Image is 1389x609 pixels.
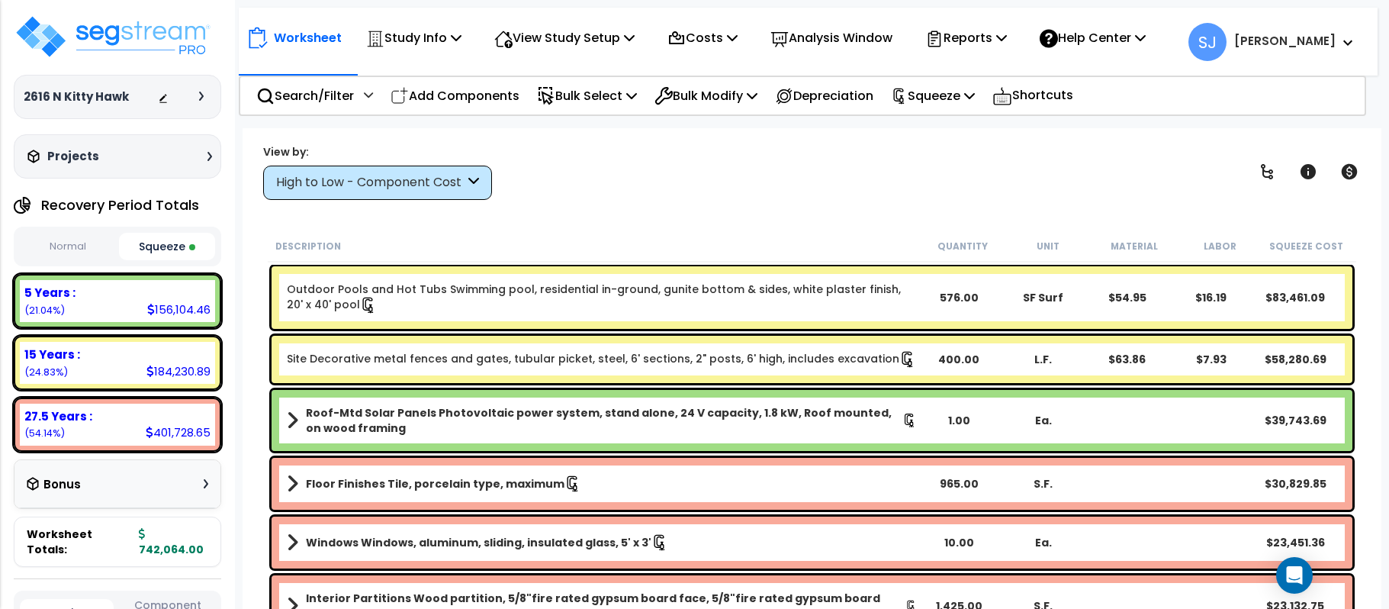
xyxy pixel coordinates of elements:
img: logo_pro_r.png [14,14,212,60]
p: Analysis Window [770,27,892,48]
small: Description [275,240,341,253]
small: Material [1111,240,1158,253]
p: View Study Setup [494,27,635,48]
b: 742,064.00 [139,527,204,557]
div: 965.00 [917,476,1001,491]
div: Shortcuts [984,77,1082,114]
p: Help Center [1040,27,1146,48]
div: $16.19 [1169,290,1253,305]
div: 10.00 [917,535,1001,550]
div: $23,451.36 [1253,535,1337,550]
div: Ea. [1002,413,1085,428]
small: Unit [1037,240,1059,253]
b: Windows Windows, aluminum, sliding, insulated glass, 5' x 3' [306,535,651,550]
p: Search/Filter [256,85,354,106]
p: Depreciation [775,85,873,106]
span: Worksheet Totals: [27,527,133,557]
span: SJ [1188,23,1227,61]
div: $7.93 [1169,352,1253,367]
b: Floor Finishes Tile, porcelain type, maximum [306,476,564,491]
p: Squeeze [891,85,975,106]
button: Squeeze [119,233,214,260]
div: S.F. [1002,476,1085,491]
small: 21.036522456284093% [24,304,65,317]
div: $83,461.09 [1253,290,1337,305]
a: Assembly Title [287,473,917,495]
button: Normal [20,234,115,260]
p: Shortcuts [992,85,1073,107]
small: 54.136658024105735% [24,427,65,440]
div: SF Surf [1002,290,1085,305]
b: Roof-Mtd Solar Panels Photovoltaic power system, stand alone, 24 V capacity, 1.8 kW, Roof mounted... [306,405,902,436]
div: $39,743.69 [1253,413,1337,428]
b: 15 Years : [24,346,80,362]
div: $63.86 [1085,352,1169,367]
div: 156,104.46 [147,301,211,317]
a: Assembly Title [287,405,917,436]
p: Bulk Select [537,85,637,106]
div: $30,829.85 [1253,476,1337,491]
h3: Projects [47,149,99,164]
small: 24.82681951961017% [24,366,68,379]
small: Squeeze Cost [1269,240,1343,253]
div: $54.95 [1085,290,1169,305]
p: Bulk Modify [654,85,757,106]
div: 576.00 [917,290,1001,305]
p: Worksheet [274,27,342,48]
div: Depreciation [767,78,882,114]
div: 401,728.65 [146,424,211,440]
a: Assembly Title [287,532,917,553]
p: Study Info [366,27,461,48]
b: [PERSON_NAME] [1234,33,1336,49]
h3: 2616 N Kitty Hawk [24,89,129,105]
p: Add Components [391,85,519,106]
h3: Bonus [43,478,81,491]
div: L.F. [1002,352,1085,367]
div: 400.00 [917,352,1001,367]
small: Quantity [937,240,988,253]
div: 1.00 [917,413,1001,428]
div: View by: [263,144,492,159]
a: Individual Item [287,351,916,368]
h4: Recovery Period Totals [41,198,199,213]
div: Open Intercom Messenger [1276,557,1313,594]
div: High to Low - Component Cost [276,174,465,192]
small: Labor [1204,240,1236,253]
b: 27.5 Years : [24,408,92,424]
p: Reports [925,27,1007,48]
div: $58,280.69 [1253,352,1337,367]
b: 5 Years : [24,285,76,301]
p: Costs [667,27,738,48]
a: Individual Item [287,282,917,314]
div: Add Components [382,78,528,114]
div: Ea. [1002,535,1085,550]
div: 184,230.89 [146,363,211,379]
